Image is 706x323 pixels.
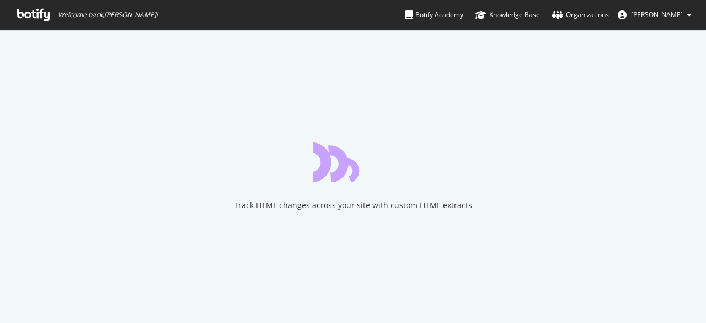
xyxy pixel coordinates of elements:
[552,9,609,20] div: Organizations
[313,142,393,182] div: animation
[609,6,700,24] button: [PERSON_NAME]
[234,200,472,211] div: Track HTML changes across your site with custom HTML extracts
[405,9,463,20] div: Botify Academy
[58,10,158,19] span: Welcome back, [PERSON_NAME] !
[475,9,540,20] div: Knowledge Base
[631,10,683,19] span: Apoorva Rao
